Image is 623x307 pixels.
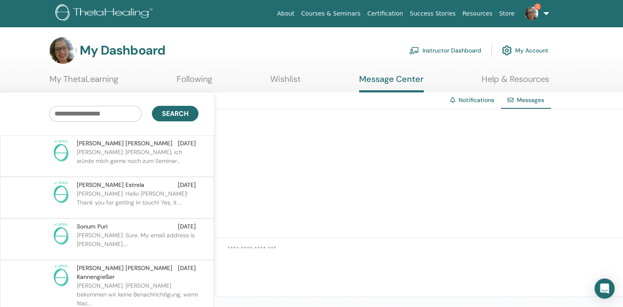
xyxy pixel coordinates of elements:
[496,6,518,21] a: Store
[502,43,512,58] img: cog.svg
[77,222,108,231] span: Sonum Puri
[364,6,406,21] a: Certification
[459,6,496,21] a: Resources
[50,37,76,64] img: default.jpg
[178,222,196,231] span: [DATE]
[177,74,212,90] a: Following
[517,96,544,104] span: Messages
[178,181,196,189] span: [DATE]
[270,74,301,90] a: Wishlist
[77,139,172,148] span: [PERSON_NAME] [PERSON_NAME]
[298,6,364,21] a: Courses & Seminars
[77,264,178,281] span: [PERSON_NAME] [PERSON_NAME] Kannengießer
[55,4,156,23] img: logo.png
[459,96,494,104] a: Notifications
[178,139,196,148] span: [DATE]
[407,6,459,21] a: Success Stories
[409,47,419,54] img: chalkboard-teacher.svg
[359,74,424,92] a: Message Center
[77,231,198,256] p: [PERSON_NAME]: Sure. My email address is [PERSON_NAME]....
[49,222,73,246] img: no-photo.png
[502,41,548,60] a: My Account
[525,7,538,20] img: default.jpg
[482,74,549,90] a: Help & Resources
[178,264,196,281] span: [DATE]
[49,181,73,204] img: no-photo.png
[152,106,198,121] button: Search
[50,74,118,90] a: My ThetaLearning
[80,43,165,58] h3: My Dashboard
[49,264,73,287] img: no-photo.png
[534,3,541,10] span: 2
[594,278,615,299] div: Open Intercom Messenger
[77,181,144,189] span: [PERSON_NAME] Estrela
[77,281,198,307] p: [PERSON_NAME]: [PERSON_NAME] bekommen wir keine Benachrichtigung, wenn Nac...
[409,41,481,60] a: Instructor Dashboard
[77,189,198,215] p: [PERSON_NAME]: Hello [PERSON_NAME]! Thank you for getting in touch! Yes, it ...
[274,6,297,21] a: About
[49,139,73,163] img: no-photo.png
[162,109,188,118] span: Search
[77,148,198,173] p: [PERSON_NAME]: [PERSON_NAME], ich würde mich gerne noch zum Seminar...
